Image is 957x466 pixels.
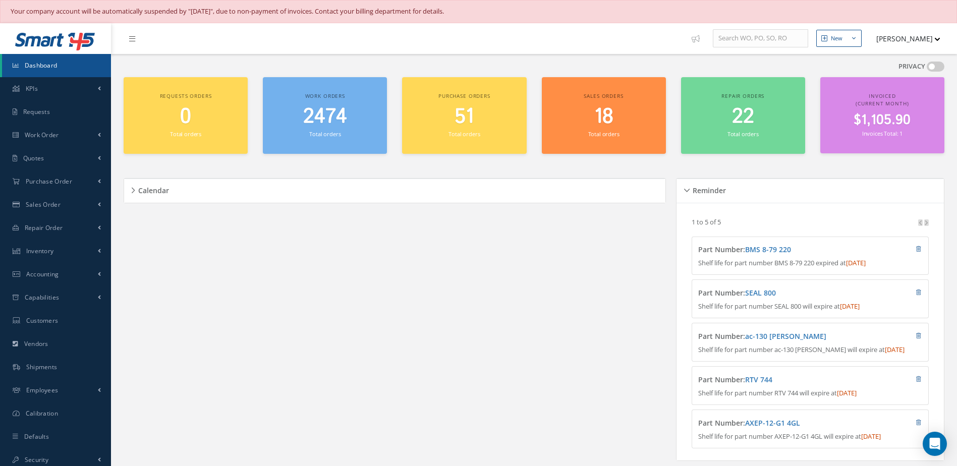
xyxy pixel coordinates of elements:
span: : [743,245,791,254]
input: Search WO, PO, SO, RO [713,29,808,47]
span: Invoiced [869,92,896,99]
span: Work Order [25,131,59,139]
span: 2474 [303,102,347,131]
div: Your company account will be automatically suspended by "[DATE]", due to non-payment of invoices.... [11,7,946,17]
label: PRIVACY [898,62,925,72]
span: 51 [455,102,474,131]
span: KPIs [26,84,38,93]
a: Requests orders 0 Total orders [124,77,248,154]
a: Show Tips [687,23,713,54]
span: $1,105.90 [854,110,911,130]
p: Shelf life for part number BMS 8-79 220 expired at [698,258,922,268]
h4: Part Number [698,246,862,254]
span: Accounting [26,270,59,278]
span: Calibration [26,409,58,418]
small: Total orders [309,130,341,138]
a: ac-130 [PERSON_NAME] [745,331,826,341]
div: Open Intercom Messenger [923,432,947,456]
a: Invoiced (Current Month) $1,105.90 Invoices Total: 1 [820,77,944,154]
span: Requests [23,107,50,116]
h4: Part Number [698,332,862,341]
span: (Current Month) [856,100,909,107]
span: Inventory [26,247,54,255]
span: 22 [732,102,754,131]
span: [DATE] [846,258,866,267]
h4: Part Number [698,289,862,298]
span: Capabilities [25,293,60,302]
p: Shelf life for part number RTV 744 will expire at [698,388,922,398]
a: Sales orders 18 Total orders [542,77,666,154]
a: Purchase orders 51 Total orders [402,77,526,154]
span: Dashboard [25,61,58,70]
span: Requests orders [160,92,212,99]
span: [DATE] [837,388,857,397]
small: Total orders [588,130,620,138]
span: Repair orders [721,92,764,99]
a: RTV 744 [745,375,772,384]
span: Vendors [24,339,48,348]
span: Defaults [24,432,49,441]
p: Shelf life for part number AXEP-12-G1 4GL will expire at [698,432,922,442]
span: [DATE] [861,432,881,441]
h4: Part Number [698,376,862,384]
span: Purchase orders [438,92,490,99]
p: Shelf life for part number ac-130 [PERSON_NAME] will expire at [698,345,922,355]
span: 0 [180,102,191,131]
small: Invoices Total: 1 [862,130,903,137]
small: Total orders [448,130,480,138]
span: : [743,288,776,298]
span: Repair Order [25,223,63,232]
a: BMS 8-79 220 [745,245,791,254]
span: : [743,375,772,384]
span: 18 [594,102,613,131]
h4: Part Number [698,419,862,428]
p: Shelf life for part number SEAL 800 will expire at [698,302,922,312]
span: [DATE] [885,345,905,354]
button: [PERSON_NAME] [867,29,940,48]
span: [DATE] [840,302,860,311]
a: Repair orders 22 Total orders [681,77,805,154]
span: Customers [26,316,59,325]
span: Security [25,455,48,464]
span: Purchase Order [26,177,72,186]
a: AXEP-12-G1 4GL [745,418,800,428]
span: : [743,331,826,341]
button: New [816,30,862,47]
h5: Calendar [135,183,169,195]
span: Work orders [305,92,345,99]
small: Total orders [170,130,201,138]
p: 1 to 5 of 5 [692,217,721,226]
a: Dashboard [2,54,111,77]
span: Shipments [26,363,58,371]
a: SEAL 800 [745,288,776,298]
span: Quotes [23,154,44,162]
span: Sales Order [26,200,61,209]
span: Employees [26,386,59,394]
small: Total orders [727,130,759,138]
span: : [743,418,800,428]
h5: Reminder [690,183,726,195]
a: Work orders 2474 Total orders [263,77,387,154]
div: New [831,34,842,43]
span: Sales orders [584,92,623,99]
